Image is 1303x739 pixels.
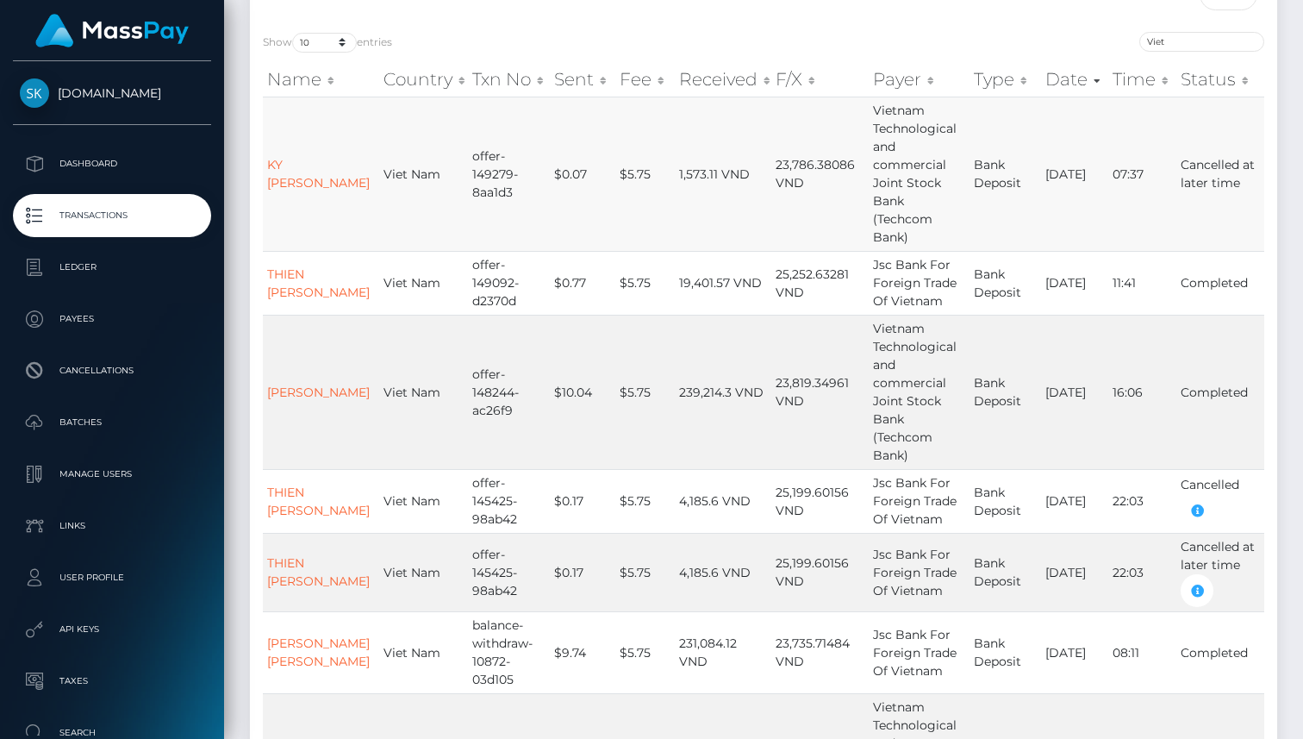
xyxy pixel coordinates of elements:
[969,611,1041,693] td: Bank Deposit
[969,315,1041,469] td: Bank Deposit
[675,469,771,533] td: 4,185.6 VND
[771,611,869,693] td: 23,735.71484 VND
[675,611,771,693] td: 231,084.12 VND
[1041,315,1108,469] td: [DATE]
[267,555,370,589] a: THIEN [PERSON_NAME]
[615,533,674,611] td: $5.75
[13,142,211,185] a: Dashboard
[13,504,211,548] a: Links
[20,306,204,332] p: Payees
[675,62,771,97] th: Received: activate to sort column ascending
[379,315,468,469] td: Viet Nam
[675,315,771,469] td: 239,214.3 VND
[20,78,49,108] img: Skin.Land
[1108,611,1176,693] td: 08:11
[873,627,957,679] span: Jsc Bank For Foreign Trade Of Vietnam
[468,97,550,251] td: offer-149279-8aa1d3
[263,62,379,97] th: Name: activate to sort column ascending
[1176,611,1264,693] td: Completed
[550,315,615,469] td: $10.04
[13,453,211,496] a: Manage Users
[379,611,468,693] td: Viet Nam
[1108,469,1176,533] td: 22:03
[1041,611,1108,693] td: [DATE]
[20,513,204,539] p: Links
[615,315,674,469] td: $5.75
[20,410,204,435] p: Batches
[969,469,1041,533] td: Bank Deposit
[873,475,957,527] span: Jsc Bank For Foreign Trade Of Vietnam
[1108,251,1176,315] td: 11:41
[550,97,615,251] td: $0.07
[1176,62,1264,97] th: Status: activate to sort column ascending
[20,565,204,591] p: User Profile
[20,254,204,280] p: Ledger
[13,660,211,703] a: Taxes
[13,194,211,237] a: Transactions
[771,62,869,97] th: F/X: activate to sort column ascending
[20,358,204,384] p: Cancellations
[267,266,370,300] a: THIEN [PERSON_NAME]
[379,251,468,315] td: Viet Nam
[1176,469,1264,533] td: Cancelled
[1139,32,1264,52] input: Search transactions
[869,62,969,97] th: Payer: activate to sort column ascending
[1176,533,1264,611] td: Cancelled at later time
[468,533,550,611] td: offer-145425-98ab42
[675,97,771,251] td: 1,573.11 VND
[873,257,957,309] span: Jsc Bank For Foreign Trade Of Vietnam
[13,556,211,599] a: User Profile
[615,62,674,97] th: Fee: activate to sort column ascending
[1176,97,1264,251] td: Cancelled at later time
[20,151,204,177] p: Dashboard
[13,85,211,101] span: [DOMAIN_NAME]
[468,611,550,693] td: balance-withdraw-10872-03d105
[675,533,771,611] td: 4,185.6 VND
[13,608,211,651] a: API Keys
[969,251,1041,315] td: Bank Deposit
[267,636,370,669] a: [PERSON_NAME] [PERSON_NAME]
[1176,251,1264,315] td: Completed
[550,533,615,611] td: $0.17
[267,485,370,518] a: THIEN [PERSON_NAME]
[771,533,869,611] td: 25,199.60156 VND
[1041,62,1108,97] th: Date: activate to sort column ascending
[1041,97,1108,251] td: [DATE]
[615,251,674,315] td: $5.75
[379,97,468,251] td: Viet Nam
[267,385,370,400] a: [PERSON_NAME]
[13,401,211,444] a: Batches
[1108,315,1176,469] td: 16:06
[468,62,550,97] th: Txn No: activate to sort column ascending
[1041,251,1108,315] td: [DATE]
[267,157,370,191] a: KY [PERSON_NAME]
[771,251,869,315] td: 25,252.63281 VND
[20,203,204,229] p: Transactions
[873,321,957,463] span: Vietnam Technological and commercial Joint Stock Bank (Techcom Bank)
[468,315,550,469] td: offer-148244-ac26f9
[550,611,615,693] td: $9.74
[873,103,957,245] span: Vietnam Technological and commercial Joint Stock Bank (Techcom Bank)
[1108,62,1176,97] th: Time: activate to sort column ascending
[292,33,357,53] select: Showentries
[969,62,1041,97] th: Type: activate to sort column ascending
[13,297,211,341] a: Payees
[550,469,615,533] td: $0.17
[263,33,392,53] label: Show entries
[1108,97,1176,251] td: 07:37
[873,547,957,598] span: Jsc Bank For Foreign Trade Of Vietnam
[1041,469,1108,533] td: [DATE]
[20,617,204,642] p: API Keys
[1176,315,1264,469] td: Completed
[379,533,468,611] td: Viet Nam
[771,469,869,533] td: 25,199.60156 VND
[615,611,674,693] td: $5.75
[468,469,550,533] td: offer-145425-98ab42
[615,469,674,533] td: $5.75
[20,668,204,694] p: Taxes
[379,62,468,97] th: Country: activate to sort column ascending
[1108,533,1176,611] td: 22:03
[379,469,468,533] td: Viet Nam
[35,14,189,47] img: MassPay Logo
[13,349,211,392] a: Cancellations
